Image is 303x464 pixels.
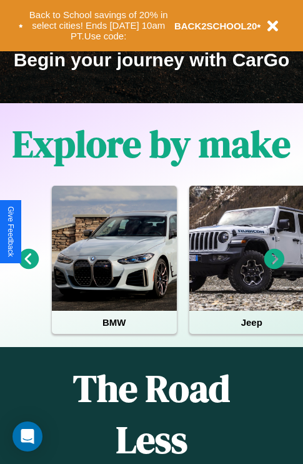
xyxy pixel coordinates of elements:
div: Open Intercom Messenger [12,421,42,451]
button: Back to School savings of 20% in select cities! Ends [DATE] 10am PT.Use code: [23,6,174,45]
b: BACK2SCHOOL20 [174,21,257,31]
h1: Explore by make [12,118,291,169]
div: Give Feedback [6,206,15,257]
h4: BMW [52,311,177,334]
